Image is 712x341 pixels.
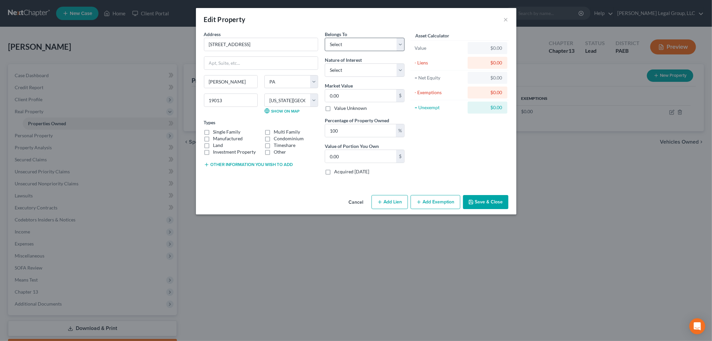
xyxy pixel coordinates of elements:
[204,31,221,37] span: Address
[325,124,396,137] input: 0.00
[204,75,257,88] input: Enter city...
[473,59,502,66] div: $0.00
[463,195,508,209] button: Save & Close
[274,149,286,155] label: Other
[415,59,465,66] div: - Liens
[396,150,404,163] div: $
[325,150,396,163] input: 0.00
[334,105,367,112] label: Value Unknown
[213,129,241,135] label: Single Family
[415,104,465,111] div: = Unexempt
[473,89,502,96] div: $0.00
[325,90,396,102] input: 0.00
[274,142,295,149] label: Timeshare
[204,38,318,51] input: Enter address...
[325,143,379,150] label: Value of Portion You Own
[415,74,465,81] div: = Net Equity
[415,45,465,51] div: Value
[204,57,318,69] input: Apt, Suite, etc...
[334,168,369,175] label: Acquired [DATE]
[204,94,258,107] input: Enter zip...
[264,108,299,114] a: Show on Map
[473,74,502,81] div: $0.00
[689,318,705,334] div: Open Intercom Messenger
[396,124,404,137] div: %
[504,15,508,23] button: ×
[343,196,369,209] button: Cancel
[213,142,223,149] label: Land
[325,31,347,37] span: Belongs To
[372,195,408,209] button: Add Lien
[325,117,389,124] label: Percentage of Property Owned
[274,135,304,142] label: Condominium
[325,56,362,63] label: Nature of Interest
[204,15,246,24] div: Edit Property
[204,119,216,126] label: Types
[415,32,449,39] label: Asset Calculator
[213,149,256,155] label: Investment Property
[213,135,243,142] label: Manufactured
[415,89,465,96] div: - Exemptions
[473,104,502,111] div: $0.00
[411,195,460,209] button: Add Exemption
[274,129,300,135] label: Multi Family
[473,45,502,51] div: $0.00
[204,162,293,167] button: Other information you wish to add
[325,82,353,89] label: Market Value
[396,90,404,102] div: $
